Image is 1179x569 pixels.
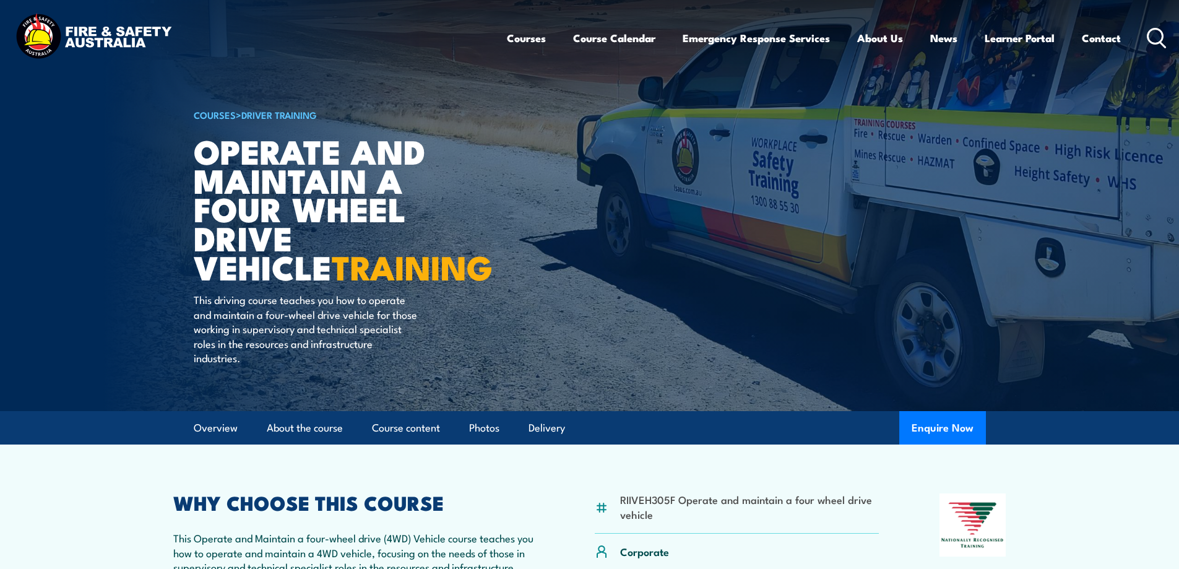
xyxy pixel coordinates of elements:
button: Enquire Now [899,411,986,445]
a: About Us [857,22,903,54]
h6: > [194,107,499,122]
img: Nationally Recognised Training logo. [939,493,1006,557]
p: Corporate [620,544,669,558]
h2: WHY CHOOSE THIS COURSE [173,493,535,511]
a: Courses [507,22,546,54]
a: Learner Portal [985,22,1055,54]
a: About the course [267,412,343,445]
a: Course content [372,412,440,445]
a: Photos [469,412,499,445]
a: Emergency Response Services [683,22,830,54]
a: Driver Training [241,108,317,121]
a: Overview [194,412,238,445]
a: COURSES [194,108,236,121]
a: Course Calendar [573,22,655,54]
strong: TRAINING [332,240,493,292]
li: RIIVEH305F Operate and maintain a four wheel drive vehicle [620,492,879,521]
p: This driving course teaches you how to operate and maintain a four-wheel drive vehicle for those ... [194,292,420,365]
a: Delivery [529,412,565,445]
a: Contact [1082,22,1121,54]
h1: Operate and Maintain a Four Wheel Drive Vehicle [194,136,499,281]
a: News [930,22,957,54]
